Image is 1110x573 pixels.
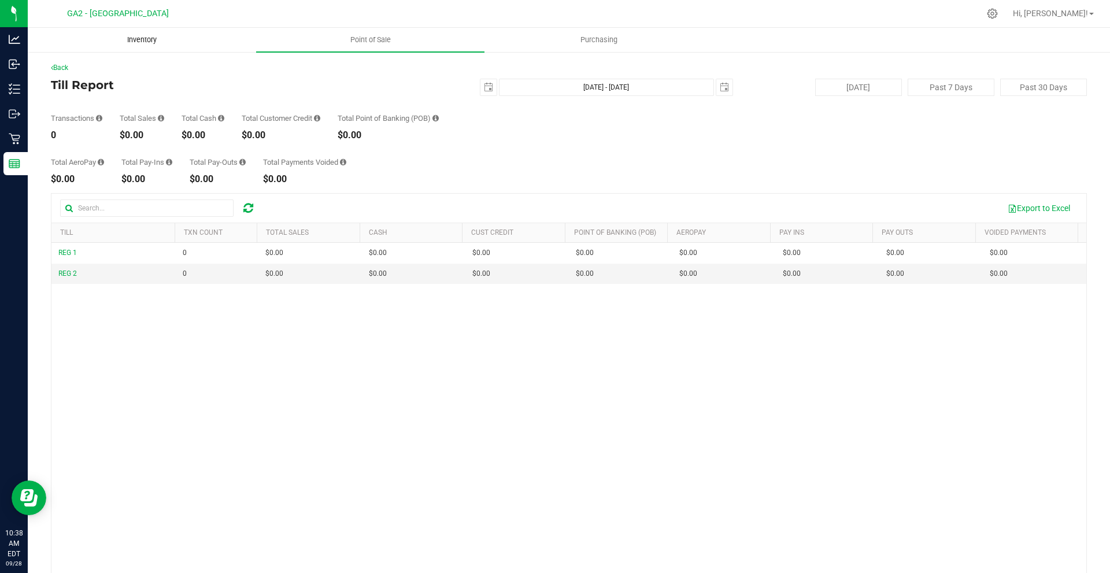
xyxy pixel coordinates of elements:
span: GA2 - [GEOGRAPHIC_DATA] [67,9,169,19]
i: Sum of all successful AeroPay payment transaction amounts for all purchases in the date range. Ex... [98,158,104,166]
div: Manage settings [985,8,1000,19]
div: Total Customer Credit [242,114,320,122]
button: Past 7 Days [908,79,994,96]
div: Total Pay-Outs [190,158,246,166]
div: Total Cash [182,114,224,122]
span: $0.00 [679,268,697,279]
span: $0.00 [369,268,387,279]
div: $0.00 [338,131,439,140]
iframe: Resource center [12,480,46,515]
a: Inventory [28,28,256,52]
a: Till [60,228,73,236]
div: Total Sales [120,114,164,122]
span: $0.00 [886,268,904,279]
span: 0 [183,268,187,279]
inline-svg: Reports [9,158,20,169]
span: select [480,79,497,95]
div: Transactions [51,114,102,122]
inline-svg: Retail [9,133,20,145]
a: AeroPay [676,228,706,236]
div: Total Payments Voided [263,158,346,166]
span: $0.00 [265,247,283,258]
input: Search... [60,199,234,217]
button: [DATE] [815,79,902,96]
span: select [716,79,732,95]
i: Sum of the successful, non-voided point-of-banking payment transaction amounts, both via payment ... [432,114,439,122]
i: Sum of all cash pay-ins added to tills within the date range. [166,158,172,166]
inline-svg: Outbound [9,108,20,120]
span: $0.00 [886,247,904,258]
inline-svg: Inventory [9,83,20,95]
span: REG 2 [58,269,77,278]
span: $0.00 [783,247,801,258]
a: Pay Outs [882,228,913,236]
p: 09/28 [5,559,23,568]
span: $0.00 [472,247,490,258]
div: $0.00 [182,131,224,140]
span: $0.00 [265,268,283,279]
span: $0.00 [472,268,490,279]
a: Back [51,64,68,72]
span: $0.00 [576,268,594,279]
div: $0.00 [120,131,164,140]
p: 10:38 AM EDT [5,528,23,559]
span: $0.00 [679,247,697,258]
i: Sum of all successful, non-voided payment transaction amounts using account credit as the payment... [314,114,320,122]
div: Total Point of Banking (POB) [338,114,439,122]
i: Sum of all successful, non-voided cash payment transaction amounts (excluding tips and transactio... [218,114,224,122]
div: $0.00 [242,131,320,140]
div: $0.00 [51,175,104,184]
h4: Till Report [51,79,396,91]
a: Point of Banking (POB) [574,228,656,236]
span: Hi, [PERSON_NAME]! [1013,9,1088,18]
span: $0.00 [576,247,594,258]
div: $0.00 [263,175,346,184]
i: Sum of all voided payment transaction amounts (excluding tips and transaction fees) within the da... [340,158,346,166]
span: 0 [183,247,187,258]
span: $0.00 [369,247,387,258]
div: 0 [51,131,102,140]
i: Sum of all cash pay-outs removed from tills within the date range. [239,158,246,166]
a: Pay Ins [779,228,804,236]
span: $0.00 [990,247,1008,258]
a: Voided Payments [985,228,1046,236]
a: Point of Sale [256,28,484,52]
span: Point of Sale [335,35,406,45]
button: Export to Excel [1000,198,1078,218]
a: Purchasing [484,28,713,52]
div: Total AeroPay [51,158,104,166]
inline-svg: Inbound [9,58,20,70]
a: Cust Credit [471,228,513,236]
div: $0.00 [190,175,246,184]
i: Count of all successful payment transactions, possibly including voids, refunds, and cash-back fr... [96,114,102,122]
span: Purchasing [565,35,633,45]
button: Past 30 Days [1000,79,1087,96]
a: TXN Count [184,228,223,236]
a: Total Sales [266,228,309,236]
span: $0.00 [990,268,1008,279]
i: Sum of all successful, non-voided payment transaction amounts (excluding tips and transaction fee... [158,114,164,122]
inline-svg: Analytics [9,34,20,45]
span: Inventory [112,35,172,45]
span: $0.00 [783,268,801,279]
div: Total Pay-Ins [121,158,172,166]
div: $0.00 [121,175,172,184]
a: Cash [369,228,387,236]
span: REG 1 [58,249,77,257]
